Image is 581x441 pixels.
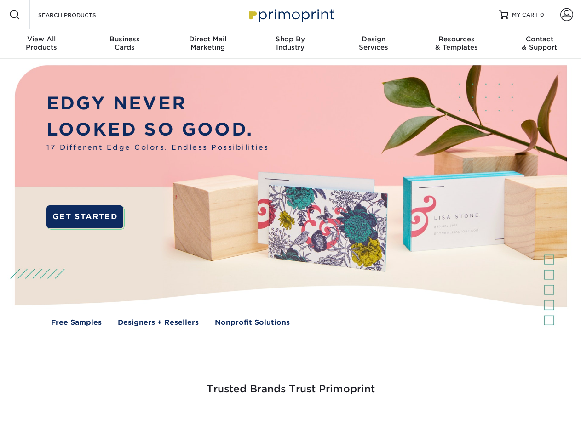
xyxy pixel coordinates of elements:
div: Marketing [166,35,249,51]
span: MY CART [512,11,538,19]
a: Free Samples [51,317,102,328]
p: LOOKED SO GOOD. [46,117,272,143]
img: Primoprint [245,5,337,24]
div: Cards [83,35,166,51]
img: Goodwill [497,419,497,419]
span: Resources [415,35,498,43]
span: Direct Mail [166,35,249,43]
a: Nonprofit Solutions [215,317,290,328]
span: 17 Different Edge Colors. Endless Possibilities. [46,142,272,153]
div: & Templates [415,35,498,51]
a: BusinessCards [83,29,166,59]
a: DesignServices [332,29,415,59]
a: Shop ByIndustry [249,29,332,59]
p: EDGY NEVER [46,90,272,117]
span: Shop By [249,35,332,43]
span: Business [83,35,166,43]
span: Contact [498,35,581,43]
input: SEARCH PRODUCTS..... [37,9,127,20]
span: 0 [540,11,544,18]
a: GET STARTED [46,205,123,228]
a: Designers + Resellers [118,317,199,328]
div: & Support [498,35,581,51]
div: Services [332,35,415,51]
h3: Trusted Brands Trust Primoprint [22,361,560,406]
a: Contact& Support [498,29,581,59]
img: Amazon [409,419,410,419]
a: Resources& Templates [415,29,498,59]
span: Design [332,35,415,43]
div: Industry [249,35,332,51]
img: Google [235,419,235,419]
a: Direct MailMarketing [166,29,249,59]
